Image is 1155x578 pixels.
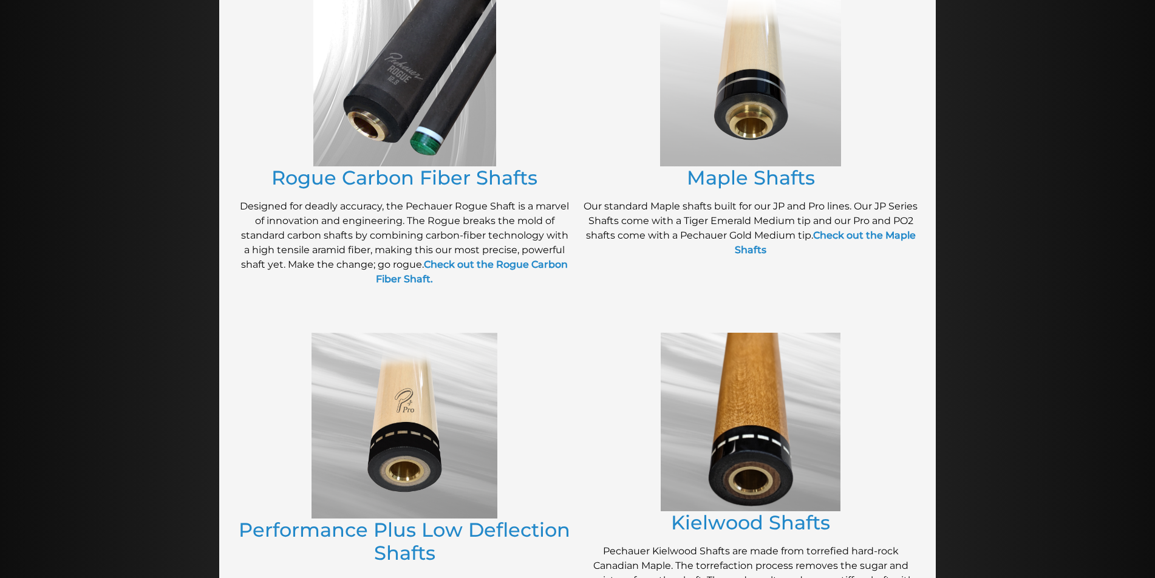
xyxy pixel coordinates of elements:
a: Check out the Rogue Carbon Fiber Shaft. [376,259,568,285]
p: Our standard Maple shafts built for our JP and Pro lines. Our JP Series Shafts come with a Tiger ... [584,199,918,257]
a: Check out the Maple Shafts [735,229,916,256]
a: Kielwood Shafts [671,511,830,534]
a: Performance Plus Low Deflection Shafts [239,518,570,565]
p: Designed for deadly accuracy, the Pechauer Rogue Shaft is a marvel of innovation and engineering.... [237,199,571,287]
a: Maple Shafts [687,166,815,189]
a: Rogue Carbon Fiber Shafts [271,166,537,189]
